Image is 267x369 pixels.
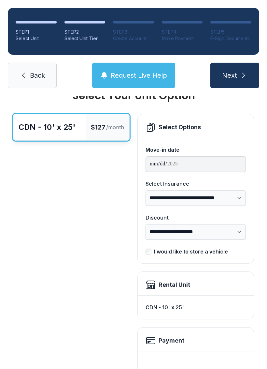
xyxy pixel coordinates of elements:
div: Create Account [113,35,154,42]
div: Discount [146,214,246,222]
div: Select Options [159,123,201,132]
div: CDN - 10' x 25' [146,301,246,314]
div: STEP 4 [162,29,203,35]
div: STEP 1 [16,29,57,35]
div: CDN - 10' x 25' [19,122,76,132]
div: STEP 3 [113,29,154,35]
span: Back [30,71,45,80]
div: Select Insurance [146,180,246,188]
span: /month [106,123,124,131]
div: I would like to store a vehicle [154,248,228,255]
div: Select Unit Tier [64,35,105,42]
div: Select Unit [16,35,57,42]
h2: Payment [159,336,184,345]
div: E-Sign Documents [210,35,251,42]
div: Move-in date [146,146,246,154]
select: Discount [146,224,246,240]
div: Select Your Unit Option [13,90,254,101]
div: STEP 2 [64,29,105,35]
span: Next [222,71,237,80]
select: Select Insurance [146,190,246,206]
div: Make Payment [162,35,203,42]
input: Move-in date [146,156,246,172]
span: Request Live Help [111,71,167,80]
div: STEP 5 [210,29,251,35]
div: Rental Unit [159,280,190,289]
span: $127 [91,123,105,132]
